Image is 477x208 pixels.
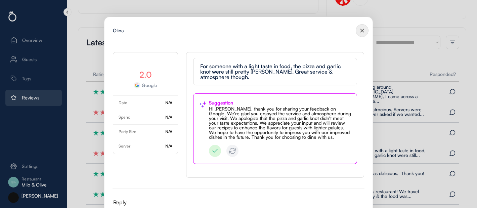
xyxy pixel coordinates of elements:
div: Suggestion [209,100,233,105]
div: Olina [113,28,346,33]
img: Vector%20%282%29.svg [200,101,206,108]
div: Date [119,101,137,105]
img: Group%2048096207.svg [134,82,140,89]
div: For someone with a light taste in food, the pizza and garlic knot were still pretty [PERSON_NAME]... [193,58,357,80]
div: Party Size [119,130,137,134]
img: Group%2010124643.svg [356,24,368,37]
div: Google [142,83,157,88]
div: Hi [PERSON_NAME], thank you for sharing your feedback on Google. We're glad you enjoyed the servi... [209,107,351,139]
div: Spend [119,115,137,119]
div: Reply [113,200,156,205]
div: Rating of this product is 2 out of 5. [130,60,158,66]
div: 2.0 [139,71,152,79]
img: Group%2048096261.svg [226,145,238,157]
div: Server [119,144,137,148]
div: N/A [165,130,172,134]
div: N/A [165,115,172,119]
div: N/A [165,101,172,105]
img: Group%2048096215.svg [209,145,221,157]
div: N/A [165,144,172,148]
